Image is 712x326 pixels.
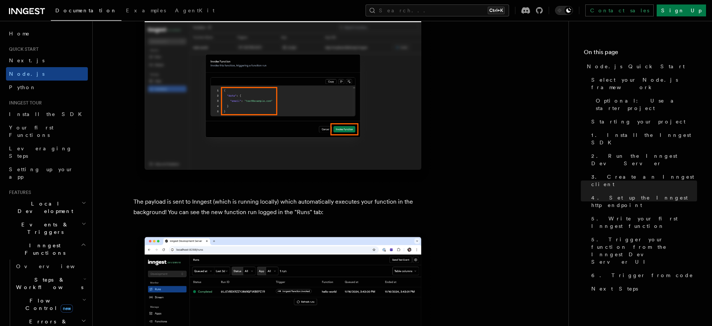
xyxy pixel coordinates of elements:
[170,2,219,20] a: AgentKit
[6,81,88,94] a: Python
[6,27,88,40] a: Home
[588,170,697,191] a: 3. Create an Inngest client
[591,76,697,91] span: Select your Node.js framework
[9,125,53,138] span: Your first Functions
[6,121,88,142] a: Your first Functions
[584,60,697,73] a: Node.js Quick Start
[6,189,31,195] span: Features
[6,100,42,106] span: Inngest tour
[596,97,697,112] span: Optional: Use a starter project
[13,260,88,273] a: Overview
[16,263,93,269] span: Overview
[13,294,88,315] button: Flow Controlnew
[366,4,509,16] button: Search...Ctrl+K
[6,46,38,52] span: Quick start
[588,282,697,295] a: Next Steps
[9,145,72,159] span: Leveraging Steps
[6,239,88,260] button: Inngest Functions
[6,142,88,163] a: Leveraging Steps
[6,67,88,81] a: Node.js
[9,30,30,37] span: Home
[61,304,73,313] span: new
[591,131,697,146] span: 1. Install the Inngest SDK
[13,297,82,312] span: Flow Control
[55,7,117,13] span: Documentation
[6,200,81,215] span: Local Development
[657,4,706,16] a: Sign Up
[584,48,697,60] h4: On this page
[591,285,638,292] span: Next Steps
[591,272,693,279] span: 6. Trigger from code
[9,71,44,77] span: Node.js
[6,242,81,257] span: Inngest Functions
[591,173,697,188] span: 3. Create an Inngest client
[6,218,88,239] button: Events & Triggers
[588,269,697,282] a: 6. Trigger from code
[591,194,697,209] span: 4. Set up the Inngest http endpoint
[587,63,685,70] span: Node.js Quick Start
[9,57,44,63] span: Next.js
[588,191,697,212] a: 4. Set up the Inngest http endpoint
[6,197,88,218] button: Local Development
[9,111,86,117] span: Install the SDK
[593,94,697,115] a: Optional: Use a starter project
[121,2,170,20] a: Examples
[13,273,88,294] button: Steps & Workflows
[588,233,697,269] a: 5. Trigger your function from the Inngest Dev Server UI
[126,7,166,13] span: Examples
[591,236,697,266] span: 5. Trigger your function from the Inngest Dev Server UI
[555,6,573,15] button: Toggle dark mode
[51,2,121,21] a: Documentation
[133,197,432,217] p: The payload is sent to Inngest (which is running locally) which automatically executes your funct...
[6,163,88,184] a: Setting up your app
[175,7,215,13] span: AgentKit
[588,149,697,170] a: 2. Run the Inngest Dev Server
[588,128,697,149] a: 1. Install the Inngest SDK
[585,4,654,16] a: Contact sales
[588,115,697,128] a: Starting your project
[9,84,36,90] span: Python
[9,166,73,180] span: Setting up your app
[488,7,505,14] kbd: Ctrl+K
[6,54,88,67] a: Next.js
[588,212,697,233] a: 5. Write your first Inngest function
[591,152,697,167] span: 2. Run the Inngest Dev Server
[6,107,88,121] a: Install the SDK
[591,118,685,125] span: Starting your project
[588,73,697,94] a: Select your Node.js framework
[6,221,81,236] span: Events & Triggers
[591,215,697,230] span: 5. Write your first Inngest function
[13,276,83,291] span: Steps & Workflows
